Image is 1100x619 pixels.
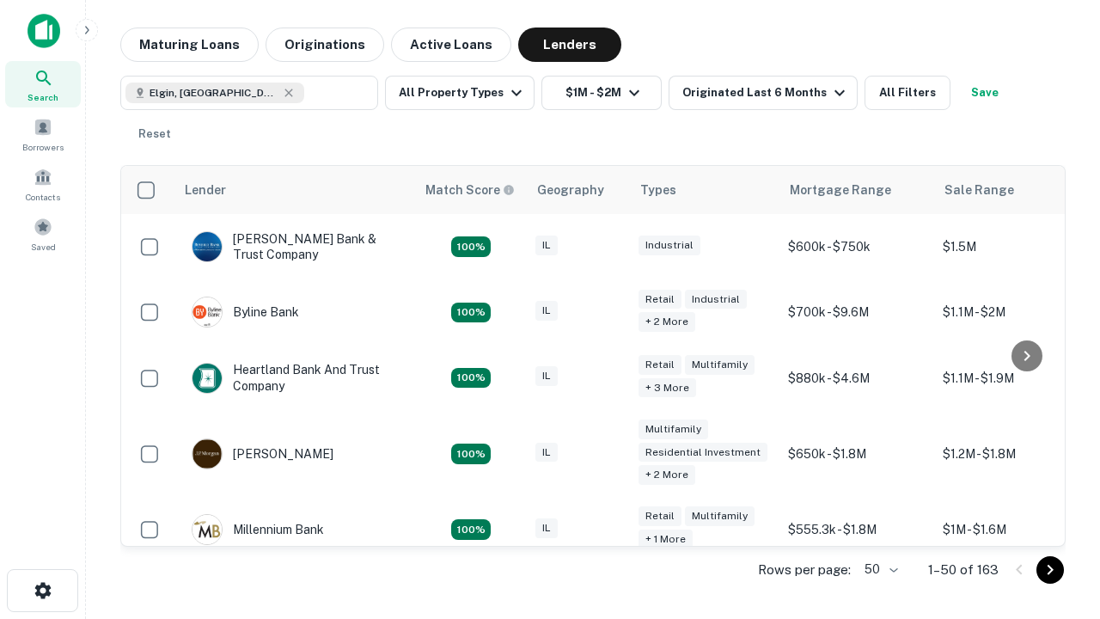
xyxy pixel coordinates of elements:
th: Geography [527,166,630,214]
div: Multifamily [685,506,755,526]
div: Heartland Bank And Trust Company [192,362,398,393]
th: Capitalize uses an advanced AI algorithm to match your search with the best lender. The match sco... [415,166,527,214]
div: Lender [185,180,226,200]
button: All Filters [865,76,950,110]
span: Saved [31,240,56,254]
button: Active Loans [391,28,511,62]
img: picture [192,297,222,327]
td: $555.3k - $1.8M [779,497,934,562]
div: Retail [639,290,681,309]
td: $1.5M [934,214,1089,279]
td: $1M - $1.6M [934,497,1089,562]
td: $880k - $4.6M [779,345,934,410]
a: Contacts [5,161,81,207]
td: $1.1M - $2M [934,279,1089,345]
div: Industrial [639,236,700,255]
button: Go to next page [1036,556,1064,584]
h6: Match Score [425,181,511,199]
div: Originated Last 6 Months [682,83,850,103]
div: Multifamily [685,355,755,375]
div: IL [535,236,558,255]
div: Matching Properties: 16, hasApolloMatch: undefined [451,519,491,540]
div: Matching Properties: 18, hasApolloMatch: undefined [451,303,491,323]
img: picture [192,364,222,393]
div: Types [640,180,676,200]
button: Originations [266,28,384,62]
div: 50 [858,557,901,582]
div: Capitalize uses an advanced AI algorithm to match your search with the best lender. The match sco... [425,181,515,199]
th: Types [630,166,779,214]
span: Search [27,90,58,104]
span: Borrowers [22,140,64,154]
div: IL [535,518,558,538]
button: Reset [127,117,182,151]
a: Borrowers [5,111,81,157]
div: IL [535,301,558,321]
button: Lenders [518,28,621,62]
p: 1–50 of 163 [928,560,999,580]
td: $1.1M - $1.9M [934,345,1089,410]
span: Elgin, [GEOGRAPHIC_DATA], [GEOGRAPHIC_DATA] [150,85,278,101]
img: picture [192,439,222,469]
img: picture [192,232,222,261]
iframe: Chat Widget [1014,426,1100,509]
div: Retail [639,355,681,375]
div: Matching Properties: 28, hasApolloMatch: undefined [451,236,491,257]
button: Originated Last 6 Months [669,76,858,110]
button: Maturing Loans [120,28,259,62]
div: Sale Range [944,180,1014,200]
div: Geography [537,180,604,200]
a: Saved [5,211,81,257]
div: Industrial [685,290,747,309]
div: IL [535,366,558,386]
button: $1M - $2M [541,76,662,110]
button: Save your search to get updates of matches that match your search criteria. [957,76,1012,110]
th: Sale Range [934,166,1089,214]
div: Residential Investment [639,443,767,463]
div: Multifamily [639,420,708,439]
div: [PERSON_NAME] Bank & Trust Company [192,231,398,262]
th: Mortgage Range [779,166,934,214]
div: Matching Properties: 20, hasApolloMatch: undefined [451,368,491,389]
div: Matching Properties: 24, hasApolloMatch: undefined [451,444,491,464]
div: Millennium Bank [192,514,324,545]
div: + 3 more [639,378,696,398]
span: Contacts [26,190,60,204]
button: All Property Types [385,76,535,110]
div: IL [535,443,558,463]
td: $650k - $1.8M [779,411,934,498]
th: Lender [174,166,415,214]
div: + 1 more [639,530,693,549]
td: $700k - $9.6M [779,279,934,345]
div: Byline Bank [192,297,299,328]
div: + 2 more [639,465,695,485]
td: $1.2M - $1.8M [934,411,1089,498]
div: [PERSON_NAME] [192,438,333,469]
div: Retail [639,506,681,526]
td: $600k - $750k [779,214,934,279]
a: Search [5,61,81,107]
p: Rows per page: [758,560,851,580]
div: + 2 more [639,312,695,332]
div: Mortgage Range [790,180,891,200]
img: capitalize-icon.png [27,14,60,48]
img: picture [192,515,222,544]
